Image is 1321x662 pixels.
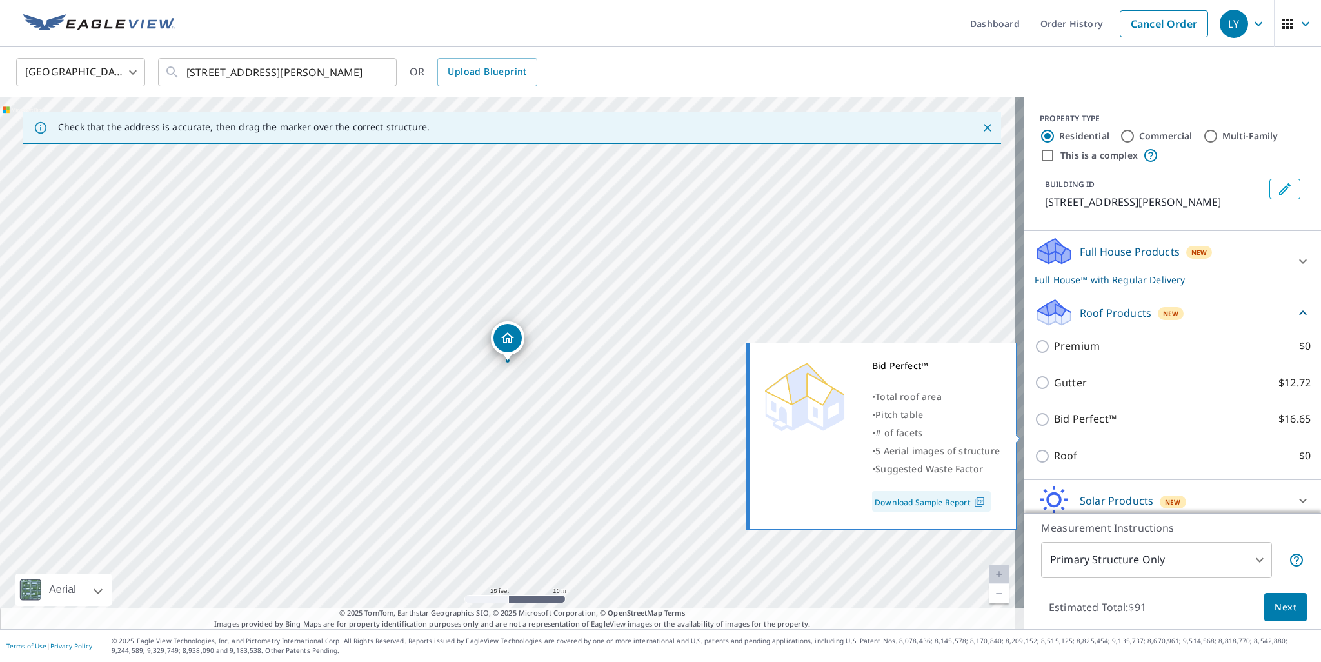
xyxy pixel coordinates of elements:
[491,321,524,361] div: Dropped pin, building 1, Residential property, 71575 Chini Orchard Rd Flushing, OH 43977
[664,608,686,617] a: Terms
[1163,308,1179,319] span: New
[872,460,1000,478] div: •
[437,58,537,86] a: Upload Blueprint
[1035,236,1311,286] div: Full House ProductsNewFull House™ with Regular Delivery
[1299,338,1311,354] p: $0
[448,64,526,80] span: Upload Blueprint
[1269,179,1300,199] button: Edit building 1
[1060,149,1138,162] label: This is a complex
[186,54,370,90] input: Search by address or latitude-longitude
[608,608,662,617] a: OpenStreetMap
[1165,497,1181,507] span: New
[1041,542,1272,578] div: Primary Structure Only
[112,636,1315,656] p: © 2025 Eagle View Technologies, Inc. and Pictometry International Corp. All Rights Reserved. Repo...
[1040,113,1306,125] div: PROPERTY TYPE
[989,565,1009,584] a: Current Level 20, Zoom In Disabled
[1275,599,1296,616] span: Next
[1264,593,1307,622] button: Next
[15,574,112,606] div: Aerial
[1035,485,1311,516] div: Solar ProductsNew
[58,121,430,133] p: Check that the address is accurate, then drag the marker over the correct structure.
[875,445,1000,457] span: 5 Aerial images of structure
[1059,130,1109,143] label: Residential
[1191,247,1207,257] span: New
[1045,179,1095,190] p: BUILDING ID
[1035,273,1287,286] p: Full House™ with Regular Delivery
[989,584,1009,603] a: Current Level 20, Zoom Out
[872,491,991,512] a: Download Sample Report
[1139,130,1193,143] label: Commercial
[1054,448,1078,464] p: Roof
[1278,375,1311,391] p: $12.72
[1080,244,1180,259] p: Full House Products
[50,641,92,650] a: Privacy Policy
[45,574,80,606] div: Aerial
[1299,448,1311,464] p: $0
[1038,593,1157,621] p: Estimated Total: $91
[1045,194,1264,210] p: [STREET_ADDRESS][PERSON_NAME]
[6,642,92,650] p: |
[1220,10,1248,38] div: LY
[1120,10,1208,37] a: Cancel Order
[875,463,983,475] span: Suggested Waste Factor
[1080,493,1153,508] p: Solar Products
[759,357,849,434] img: Premium
[1080,305,1151,321] p: Roof Products
[971,496,988,508] img: Pdf Icon
[1054,375,1087,391] p: Gutter
[872,442,1000,460] div: •
[875,408,923,421] span: Pitch table
[875,426,922,439] span: # of facets
[872,357,1000,375] div: Bid Perfect™
[1289,552,1304,568] span: Your report will include only the primary structure on the property. For example, a detached gara...
[1278,411,1311,427] p: $16.65
[872,406,1000,424] div: •
[979,119,996,136] button: Close
[872,388,1000,406] div: •
[16,54,145,90] div: [GEOGRAPHIC_DATA]
[1054,338,1100,354] p: Premium
[410,58,537,86] div: OR
[6,641,46,650] a: Terms of Use
[1035,297,1311,328] div: Roof ProductsNew
[1054,411,1117,427] p: Bid Perfect™
[23,14,175,34] img: EV Logo
[1222,130,1278,143] label: Multi-Family
[339,608,686,619] span: © 2025 TomTom, Earthstar Geographics SIO, © 2025 Microsoft Corporation, ©
[872,424,1000,442] div: •
[875,390,942,403] span: Total roof area
[1041,520,1304,536] p: Measurement Instructions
